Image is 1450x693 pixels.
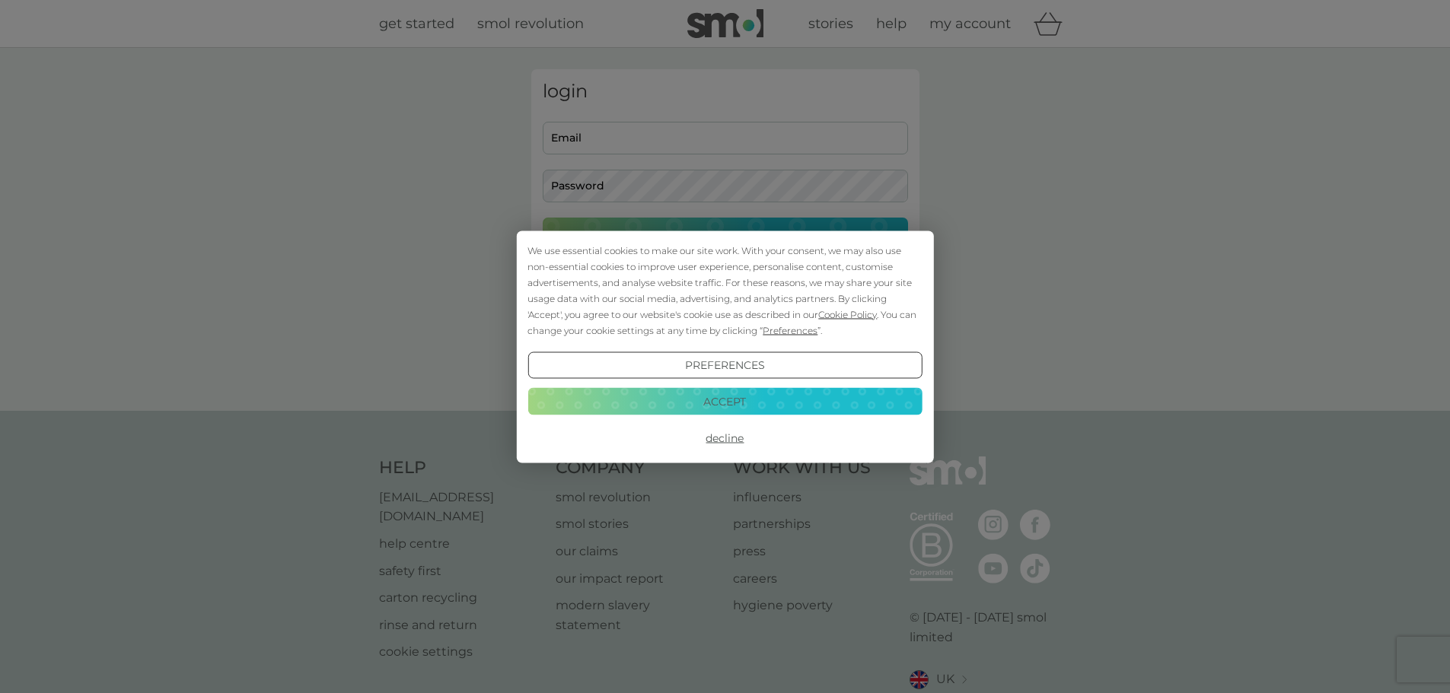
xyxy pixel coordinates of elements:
span: Cookie Policy [818,308,877,319]
button: Accept [527,388,922,415]
span: Preferences [763,324,817,335]
div: We use essential cookies to make our site work. With your consent, we may also use non-essential ... [527,242,922,338]
div: Cookie Consent Prompt [516,230,933,463]
button: Preferences [527,351,922,379]
button: Decline [527,424,922,452]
